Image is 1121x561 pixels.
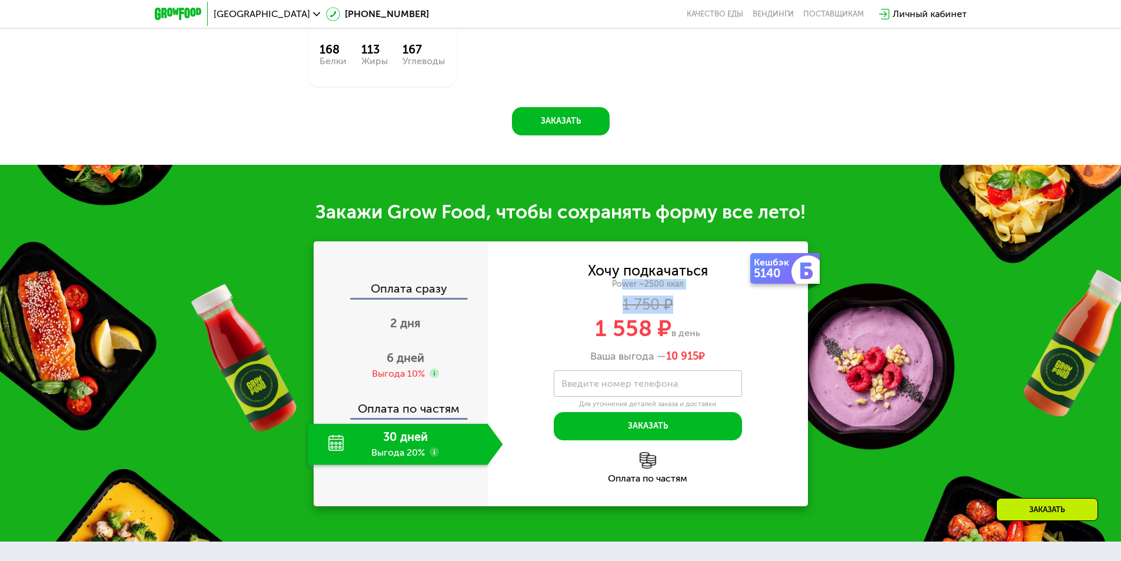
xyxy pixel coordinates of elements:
a: [PHONE_NUMBER] [326,7,429,21]
img: l6xcnZfty9opOoJh.png [640,452,656,469]
div: Выгода 10% [372,367,425,380]
span: ₽ [666,350,705,363]
span: Ккал [344,19,364,29]
div: Для уточнения деталей заказа и доставки [554,400,742,409]
div: Хочу подкачаться [588,264,708,277]
span: в день [671,327,700,338]
span: 10 915 [666,350,698,363]
div: 1 750 ₽ [488,298,808,311]
div: Ваша выгода — [488,350,808,363]
span: [GEOGRAPHIC_DATA] [214,9,310,19]
button: Заказать [512,107,610,135]
div: Белки [320,57,347,66]
div: 168 [320,42,347,57]
a: Вендинги [753,9,794,19]
div: Оплата по частям [315,391,488,418]
label: Введите номер телефона [561,380,678,387]
div: поставщикам [803,9,864,19]
div: Личный кабинет [893,7,967,21]
span: 2 дня [390,316,421,330]
div: Оплата сразу [315,283,488,298]
div: 167 [403,42,445,57]
div: Power ~2500 ккал [488,279,808,290]
span: 1 558 ₽ [595,315,671,342]
button: Заказать [554,412,742,440]
div: Кешбэк [754,258,794,267]
div: Углеводы [403,57,445,66]
div: Жиры [361,57,388,66]
div: Оплата по частям [488,474,808,483]
span: 6 дней [387,351,424,365]
span: 2336 [320,17,344,30]
div: 5140 [754,267,794,279]
a: Качество еды [687,9,743,19]
div: 113 [361,42,388,57]
div: Заказать [996,498,1098,521]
